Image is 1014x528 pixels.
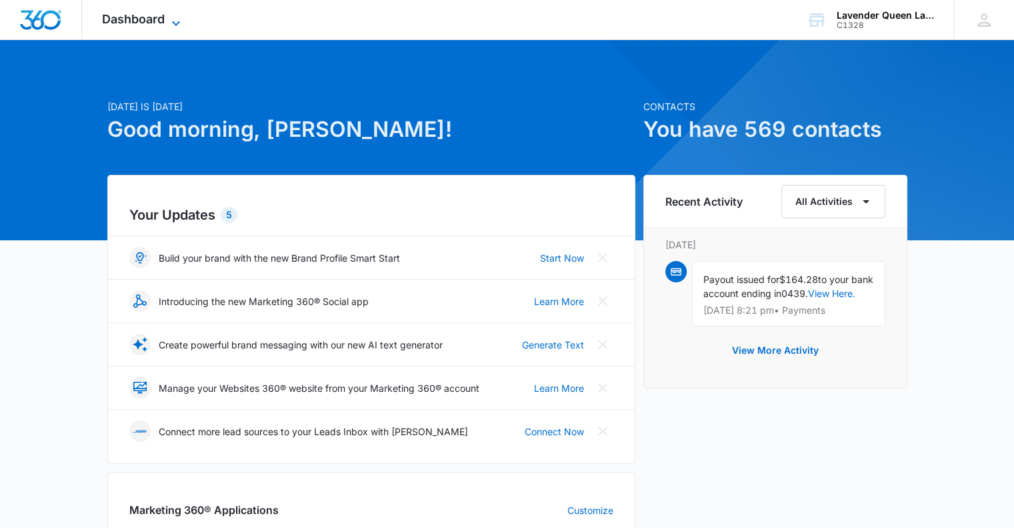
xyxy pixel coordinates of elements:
[592,247,613,268] button: Close
[221,207,237,223] div: 5
[102,12,165,26] span: Dashboard
[592,377,613,399] button: Close
[781,185,885,218] button: All Activities
[779,274,818,285] span: $164.28
[567,503,613,517] a: Customize
[719,334,832,366] button: View More Activity
[534,381,584,395] a: Learn More
[781,288,808,299] span: 0439.
[665,194,743,210] h6: Recent Activity
[159,381,479,395] p: Manage your Websites 360® website from your Marketing 360® account
[665,238,885,252] p: [DATE]
[592,334,613,355] button: Close
[107,99,635,113] p: [DATE] is [DATE]
[808,288,855,299] a: View Here.
[129,205,613,225] h2: Your Updates
[534,294,584,308] a: Learn More
[837,10,934,21] div: account name
[525,425,584,439] a: Connect Now
[643,99,907,113] p: Contacts
[159,251,400,265] p: Build your brand with the new Brand Profile Smart Start
[540,251,584,265] a: Start Now
[107,113,635,146] h1: Good morning, [PERSON_NAME]!
[522,338,584,352] a: Generate Text
[643,113,907,146] h1: You have 569 contacts
[159,338,443,352] p: Create powerful brand messaging with our new AI text generator
[837,21,934,30] div: account id
[703,274,779,285] span: Payout issued for
[592,421,613,442] button: Close
[592,290,613,312] button: Close
[159,294,369,308] p: Introducing the new Marketing 360® Social app
[703,306,874,315] p: [DATE] 8:21 pm • Payments
[129,502,279,518] h2: Marketing 360® Applications
[159,425,468,439] p: Connect more lead sources to your Leads Inbox with [PERSON_NAME]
